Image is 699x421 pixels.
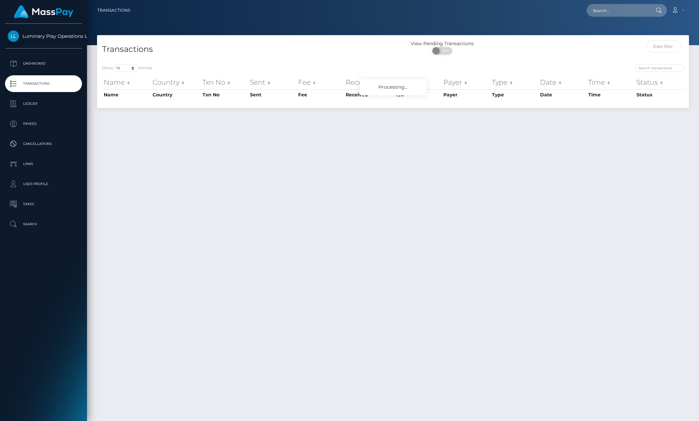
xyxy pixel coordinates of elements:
th: Time [587,76,635,89]
th: Country [151,76,201,89]
th: Payer [442,76,490,89]
th: Fee [296,76,344,89]
th: Received [344,76,395,89]
th: Status [635,76,684,89]
img: MassPay Logo [14,5,73,18]
th: Type [490,89,538,100]
th: Payer [442,89,490,100]
p: User Profile [8,179,79,189]
img: Luminary Play Operations Limited [8,30,19,42]
th: Fee [296,89,344,100]
th: Date [538,89,587,100]
div: View Pending Transactions [393,40,492,47]
input: Search... [587,4,649,17]
p: Taxes [8,199,79,209]
th: Name [102,89,151,100]
a: Cancellations [5,136,82,152]
h4: Transactions [102,44,388,55]
div: Processing... [360,79,427,95]
th: Txn No [201,89,248,100]
th: Sent [248,76,296,89]
p: Transactions [8,79,79,89]
label: Show entries [102,64,152,72]
th: Sent [248,89,296,100]
span: OFF [436,47,453,55]
th: Type [490,76,538,89]
a: Ledger [5,95,82,112]
a: User Profile [5,176,82,192]
select: Showentries [113,64,139,72]
p: Links [8,159,79,169]
input: Search transactions [635,64,684,72]
th: Name [102,76,151,89]
input: Date filter [647,40,681,53]
span: Luminary Play Operations Limited [5,33,82,39]
a: Dashboard [5,55,82,72]
a: Links [5,156,82,172]
a: Search [5,216,82,233]
a: Transactions [97,3,130,17]
th: Txn No [201,76,248,89]
th: Time [587,89,635,100]
th: Received [344,89,395,100]
th: Country [151,89,201,100]
th: Date [538,76,587,89]
a: Taxes [5,196,82,213]
th: Status [635,89,684,100]
a: Payees [5,115,82,132]
p: Ledger [8,99,79,109]
p: Dashboard [8,59,79,69]
p: Cancellations [8,139,79,149]
p: Search [8,219,79,229]
p: Payees [8,119,79,129]
a: Transactions [5,75,82,92]
th: F/X [395,76,442,89]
